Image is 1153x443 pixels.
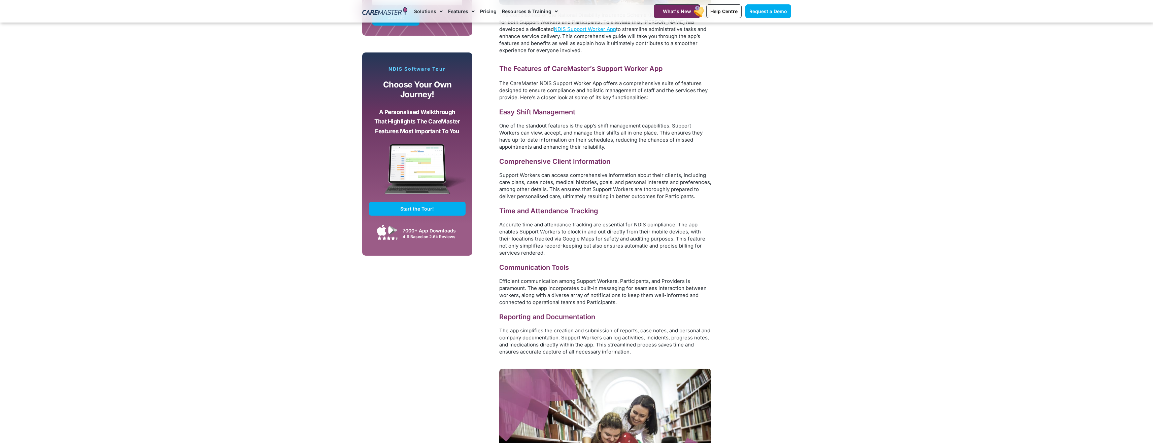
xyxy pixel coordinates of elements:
span: Efficient communication among Support Workers, Participants, and Providers is paramount. The app ... [499,278,707,305]
a: NDIS Support Worker App [554,26,616,32]
span: What's New [663,8,691,14]
div: 7000+ App Downloads [403,227,462,234]
span: The CareMaster NDIS Support Worker App offers a comprehensive suite of features designed to ensur... [499,80,708,101]
h2: The Features of CareMaster’s Support Worker App [499,64,711,73]
span: Accurate time and attendance tracking are essential for NDIS compliance. The app enables Support ... [499,221,705,256]
img: Google Play Store App Review Stars [377,236,398,240]
h3: Easy Shift Management [499,108,711,117]
img: Apple App Store Icon [377,224,386,236]
span: Help Centre [710,8,738,14]
h3: Communication Tools [499,263,711,272]
span: Support Workers can access comprehensive information about their clients, including care plans, c... [499,172,711,199]
a: What's New [654,4,700,18]
img: Google Play App Icon [388,225,398,235]
a: Request a Demo [745,4,791,18]
div: 4.6 Based on 2.6k Reviews [403,234,462,239]
span: One of the standout features is the app’s shift management capabilities. Support Workers can view... [499,122,703,150]
img: CareMaster Software Mockup on Screen [369,144,466,202]
p: A personalised walkthrough that highlights the CareMaster features most important to you [374,107,461,136]
span: Start the Tour! [400,206,434,212]
h3: Comprehensive Client Information [499,157,711,166]
img: CareMaster Logo [362,6,408,16]
p: NDIS Software Tour [369,66,466,72]
h3: Time and Attendance Tracking [499,207,711,216]
span: The complexities of the National Disability Insurance Scheme (NDIS) can be a challenge for both S... [499,12,710,53]
p: Choose your own journey! [374,80,461,99]
span: The app simplifies the creation and submission of reports, case notes, and personal and company d... [499,327,710,355]
a: Help Centre [706,4,742,18]
h3: Reporting and Documentation [499,312,711,322]
a: Start the Tour! [369,202,466,216]
span: Request a Demo [749,8,787,14]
